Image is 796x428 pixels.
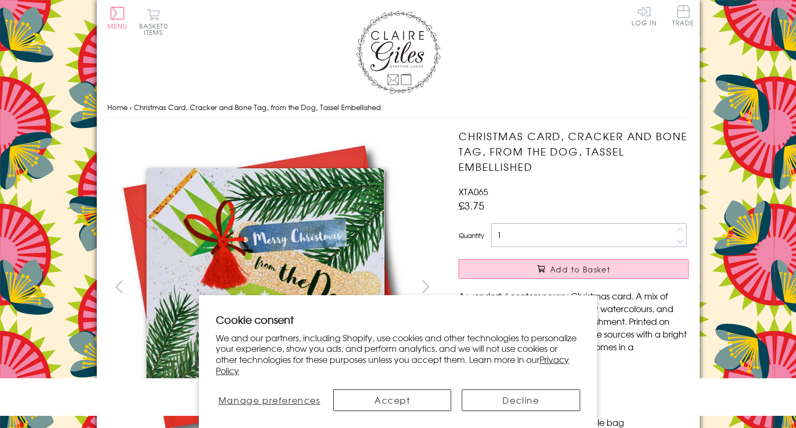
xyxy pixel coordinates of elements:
button: next [414,275,437,298]
img: Claire Giles Greetings Cards [356,11,441,94]
button: Basket0 items [139,8,168,35]
span: XTA065 [459,185,488,198]
h2: Cookie consent [216,312,580,327]
a: Privacy Policy [216,353,569,377]
span: › [130,102,132,112]
span: £3.75 [459,198,484,213]
span: 0 items [144,21,168,37]
button: Decline [462,389,580,411]
p: A wonderful contemporary Christmas card. A mix of bright [PERSON_NAME] and pretty watercolours, a... [459,289,689,366]
span: Menu [107,21,128,31]
span: Trade [672,5,694,26]
button: Accept [333,389,451,411]
button: prev [107,275,131,298]
nav: breadcrumbs [107,97,689,119]
a: Home [107,102,127,112]
button: Add to Basket [459,259,689,279]
p: We and our partners, including Shopify, use cookies and other technologies to personalize your ex... [216,332,580,376]
span: Manage preferences [218,394,321,406]
span: Add to Basket [550,264,610,275]
span: Christmas Card, Cracker and Bone Tag, from the Dog, Tassel Embellished [134,102,381,112]
h1: Christmas Card, Cracker and Bone Tag, from the Dog, Tassel Embellished [459,129,689,174]
a: Trade [672,5,694,28]
button: Manage preferences [216,389,323,411]
a: Log In [632,5,657,26]
label: Quantity [459,231,484,240]
button: Menu [107,7,128,29]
